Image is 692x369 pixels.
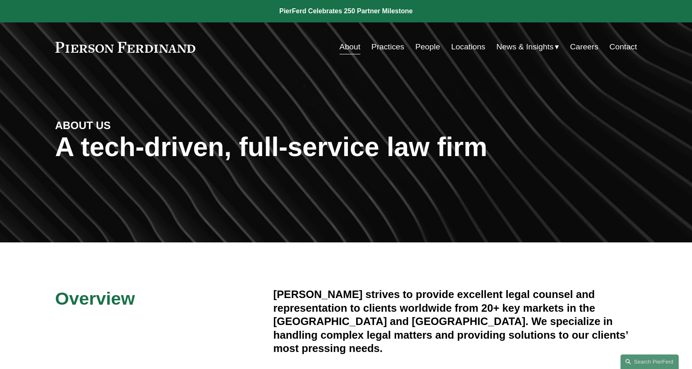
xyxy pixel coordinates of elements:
strong: ABOUT US [55,120,111,131]
span: Overview [55,288,135,308]
h4: [PERSON_NAME] strives to provide excellent legal counsel and representation to clients worldwide ... [273,288,637,355]
a: People [415,39,440,55]
a: Search this site [621,354,679,369]
a: About [340,39,360,55]
a: folder dropdown [496,39,559,55]
a: Careers [570,39,598,55]
a: Locations [451,39,485,55]
h1: A tech-driven, full-service law firm [55,132,637,162]
span: News & Insights [496,40,554,54]
a: Contact [609,39,637,55]
a: Practices [372,39,404,55]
